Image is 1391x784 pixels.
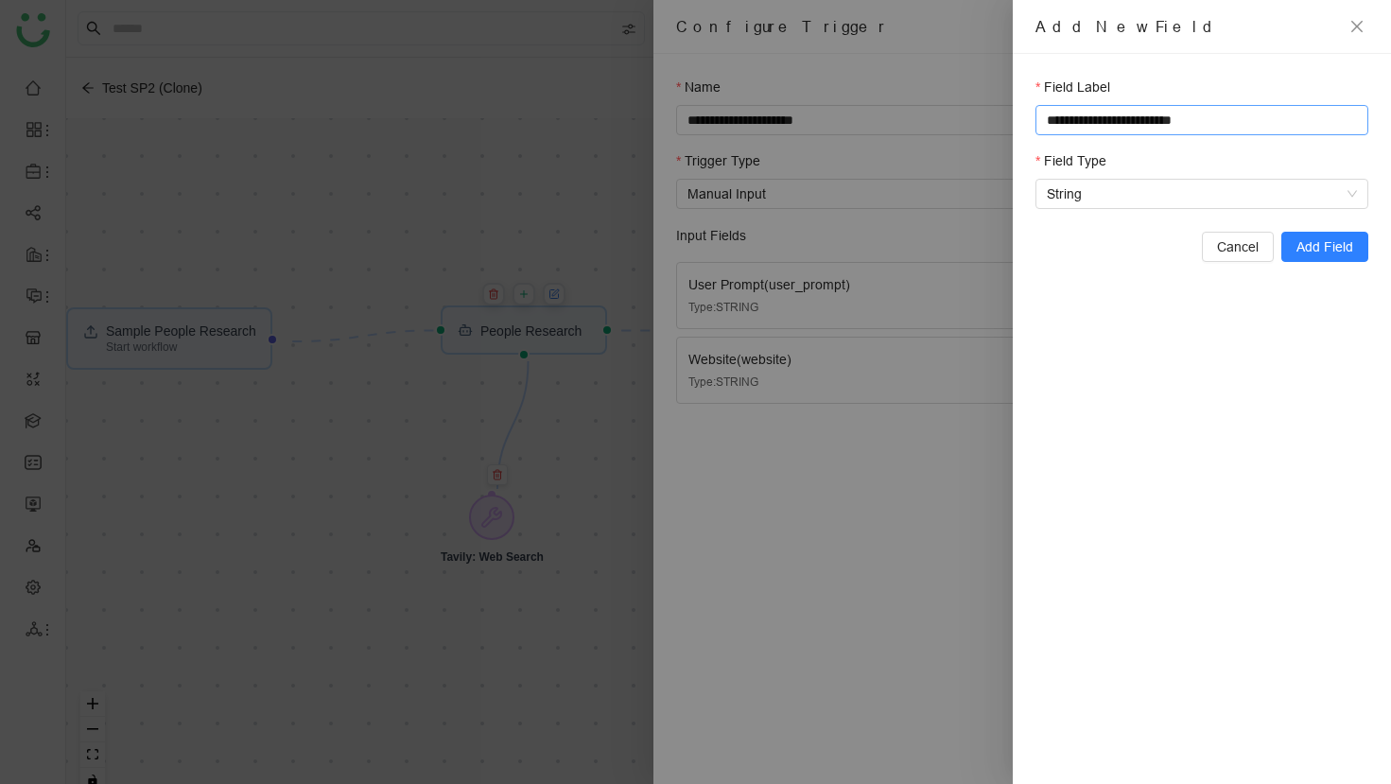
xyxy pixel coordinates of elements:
[1202,232,1274,262] button: Cancel
[1217,236,1259,257] span: Cancel
[1047,180,1357,208] span: String
[1035,15,1336,38] div: Add New Field
[1035,150,1106,171] label: Field Type
[1035,77,1110,97] label: Field Label
[1346,15,1368,38] button: Close
[1349,19,1365,34] span: close
[1296,236,1353,257] span: Add Field
[1281,232,1368,262] button: Add Field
